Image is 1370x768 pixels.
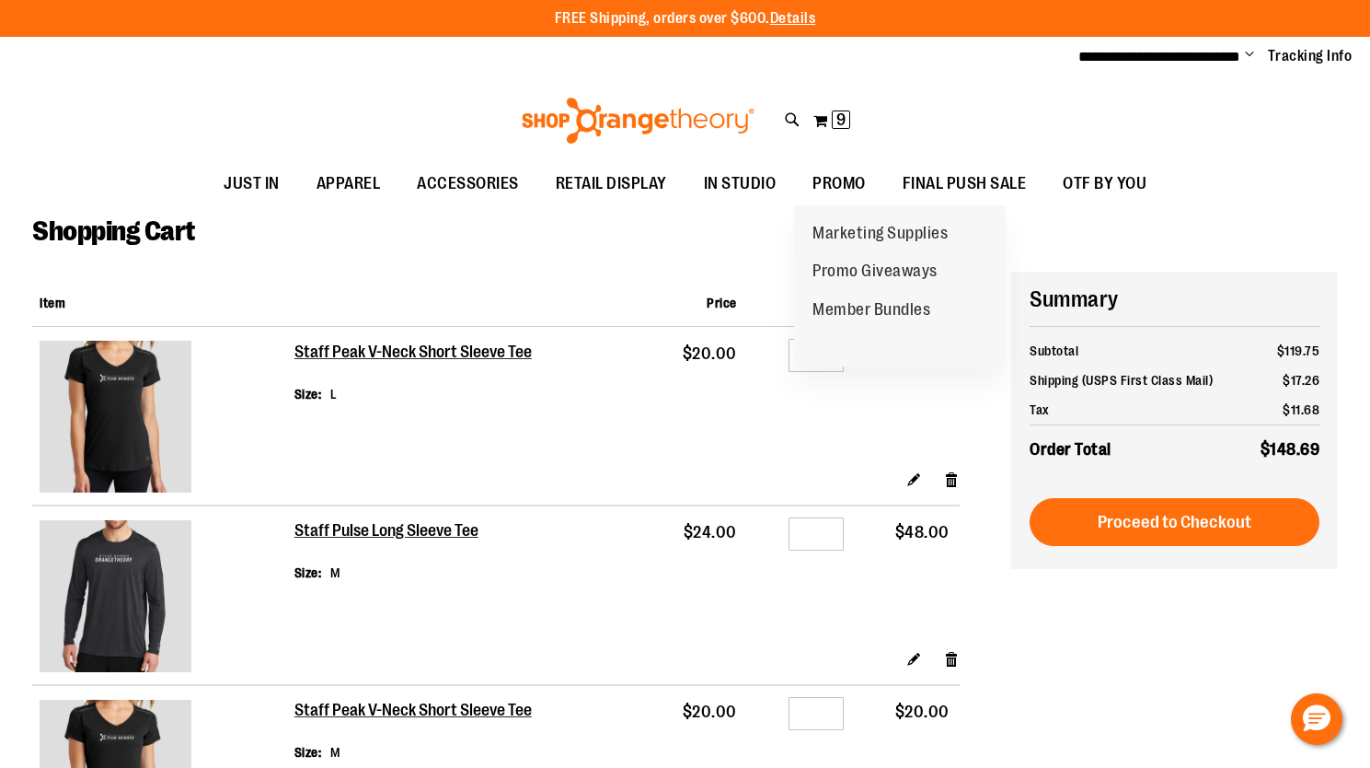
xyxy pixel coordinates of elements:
[294,743,322,762] dt: Size
[770,10,816,27] a: Details
[1277,343,1320,358] span: $119.75
[1291,693,1342,745] button: Hello, have a question? Let’s chat.
[884,163,1045,205] a: FINAL PUSH SALE
[683,344,737,363] span: $20.00
[224,163,280,204] span: JUST IN
[794,215,966,253] a: Marketing Supplies
[298,163,399,205] a: APPAREL
[812,163,866,204] span: PROMO
[704,163,777,204] span: IN STUDIO
[944,649,960,669] a: Remove item
[294,343,535,363] a: Staff Peak V-Neck Short Sleeve Tee
[895,523,950,541] span: $48.00
[1030,373,1078,388] span: Shipping
[294,521,480,541] a: Staff Pulse Long Sleeve Tee
[317,163,381,204] span: APPAREL
[903,163,1027,204] span: FINAL PUSH SALE
[40,296,65,310] span: Item
[555,8,816,29] p: FREE Shipping, orders over $600.
[794,252,956,291] a: Promo Giveaways
[794,205,1006,367] ul: PROMO
[40,520,287,677] a: Staff Pulse Long Sleeve Tee
[205,163,298,205] a: JUST IN
[812,300,930,323] span: Member Bundles
[794,163,884,205] a: PROMO
[1030,436,1111,462] strong: Order Total
[330,385,338,403] dd: L
[944,470,960,489] a: Remove item
[1082,373,1214,388] span: (USPS First Class Mail)
[685,163,795,205] a: IN STUDIO
[294,701,535,721] a: Staff Peak V-Neck Short Sleeve Tee
[330,743,340,762] dd: M
[519,98,757,144] img: Shop Orangetheory
[40,341,287,497] a: Staff Peak V-Neck Short Sleeve Tee
[707,296,737,310] span: Price
[1030,284,1319,315] h2: Summary
[1268,46,1353,66] a: Tracking Info
[330,564,340,582] dd: M
[537,163,685,205] a: RETAIL DISPLAY
[1063,163,1146,204] span: OTF BY YOU
[1030,498,1319,546] button: Proceed to Checkout
[684,523,737,541] span: $24.00
[794,291,949,330] a: Member Bundles
[398,163,537,205] a: ACCESSORIES
[40,341,191,493] img: Staff Peak V-Neck Short Sleeve Tee
[1245,47,1254,65] button: Account menu
[40,520,191,672] img: Staff Pulse Long Sleeve Tee
[1261,440,1320,459] span: $148.69
[32,215,195,247] span: Shopping Cart
[895,703,950,721] span: $20.00
[683,703,737,721] span: $20.00
[417,163,519,204] span: ACCESSORIES
[1044,163,1165,205] a: OTF BY YOU
[1030,336,1249,366] th: Subtotal
[1283,402,1319,417] span: $11.68
[812,224,948,247] span: Marketing Supplies
[1030,395,1249,425] th: Tax
[812,262,938,285] span: Promo Giveaways
[294,564,322,582] dt: Size
[1283,373,1319,388] span: $17.26
[1098,512,1251,532] span: Proceed to Checkout
[294,385,322,403] dt: Size
[836,111,846,129] span: 9
[556,163,667,204] span: RETAIL DISPLAY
